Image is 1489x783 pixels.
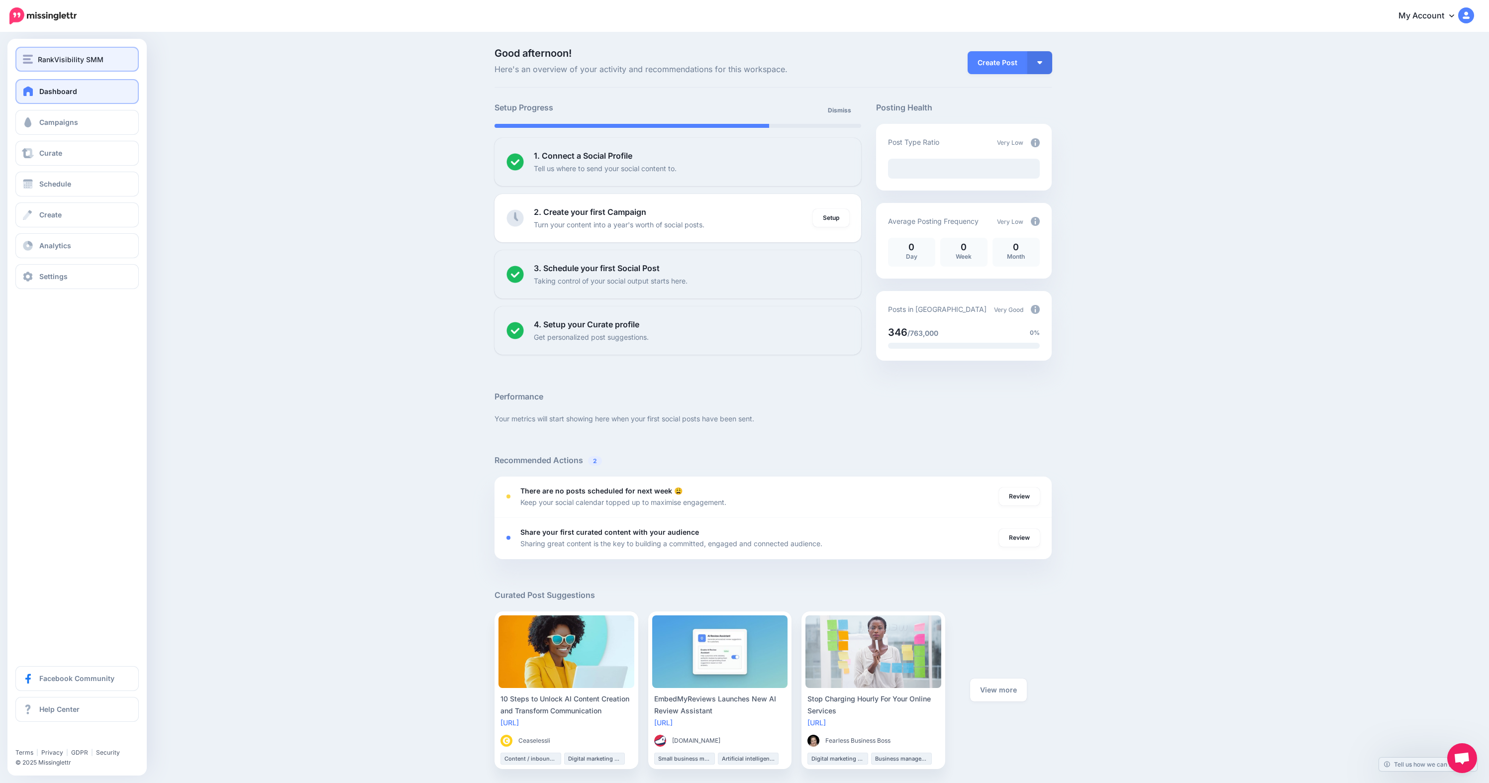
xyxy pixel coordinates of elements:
[23,55,33,64] img: menu.png
[1447,743,1477,773] div: Open chat
[534,275,688,287] p: Taking control of your social output starts here.
[15,202,139,227] a: Create
[500,735,512,747] img: MQSJWLHJCKXV2AQVWKGQBXABK9I9LYSZ_thumb.gif
[999,488,1040,505] a: Review
[39,87,77,96] span: Dashboard
[506,536,510,540] div: <div class='status-dot small red margin-right'></div>Error
[506,153,524,171] img: checked-circle.png
[39,210,62,219] span: Create
[15,47,139,72] button: RankVisibility SMM
[15,264,139,289] a: Settings
[999,529,1040,547] a: Review
[15,666,139,691] a: Facebook Community
[956,253,972,260] span: Week
[1389,4,1474,28] a: My Account
[520,496,726,508] p: Keep your social calendar topped up to maximise engagement.
[534,331,649,343] p: Get personalized post suggestions.
[813,209,849,227] a: Setup
[39,149,62,157] span: Curate
[893,243,930,252] p: 0
[39,705,80,713] span: Help Center
[38,54,103,65] span: RankVisibility SMM
[39,241,71,250] span: Analytics
[997,243,1035,252] p: 0
[66,749,68,756] span: |
[15,734,93,744] iframe: Twitter Follow Button
[495,454,1052,467] h5: Recommended Actions
[534,219,704,230] p: Turn your content into a year's worth of social posts.
[39,118,78,126] span: Campaigns
[520,487,683,495] b: There are no posts scheduled for next week 😩
[888,215,979,227] p: Average Posting Frequency
[520,538,822,549] p: Sharing great content is the key to building a committed, engaged and connected audience.
[564,753,625,765] li: Digital marketing strategy
[534,319,639,329] b: 4. Setup your Curate profile
[506,494,510,498] div: <div class='status-dot small red margin-right'></div>Error
[495,391,1052,403] h5: Performance
[506,322,524,339] img: checked-circle.png
[907,329,938,337] span: /763,000
[970,679,1027,701] a: View more
[1037,61,1042,64] img: arrow-down-white.png
[534,263,660,273] b: 3. Schedule your first Social Post
[39,272,68,281] span: Settings
[495,101,678,114] h5: Setup Progress
[825,736,891,746] span: Fearless Business Boss
[968,51,1027,74] a: Create Post
[506,209,524,227] img: clock-grey.png
[888,303,987,315] p: Posts in [GEOGRAPHIC_DATA]
[495,589,1052,601] h5: Curated Post Suggestions
[822,101,857,119] a: Dismiss
[654,693,786,717] div: EmbedMyReviews Launches New AI Review Assistant
[672,736,720,746] span: [DOMAIN_NAME]
[1031,305,1040,314] img: info-circle-grey.png
[518,736,550,746] span: Ceaselessli
[654,735,666,747] img: F748YBGTFEGJ0AU8Z2NXBER5KZVERQJF_thumb.png
[15,749,33,756] a: Terms
[495,47,572,59] span: Good afternoon!
[15,172,139,196] a: Schedule
[588,456,602,466] span: 2
[500,753,561,765] li: Content / inbound marketing
[906,253,917,260] span: Day
[1031,138,1040,147] img: info-circle-grey.png
[871,753,932,765] li: Business management
[997,218,1023,225] span: Very Low
[1031,217,1040,226] img: info-circle-grey.png
[997,139,1023,146] span: Very Low
[15,79,139,104] a: Dashboard
[807,693,939,717] div: Stop Charging Hourly For Your Online Services
[534,151,632,161] b: 1. Connect a Social Profile
[495,63,861,76] span: Here's an overview of your activity and recommendations for this workspace.
[1030,328,1040,338] span: 0%
[654,753,715,765] li: Small business marketing
[534,207,646,217] b: 2. Create your first Campaign
[495,413,1052,424] p: Your metrics will start showing here when your first social posts have been sent.
[71,749,88,756] a: GDPR
[876,101,1052,114] h5: Posting Health
[36,749,38,756] span: |
[15,110,139,135] a: Campaigns
[807,735,819,747] img: 12552880_971594849589938_6675584944013215102_n-bsa15911_thumb.jpg
[9,7,77,24] img: Missinglettr
[500,718,519,727] a: [URL]
[654,718,673,727] a: [URL]
[807,718,826,727] a: [URL]
[91,749,93,756] span: |
[718,753,779,765] li: Artificial intelligence
[15,141,139,166] a: Curate
[807,753,868,765] li: Digital marketing strategy
[15,233,139,258] a: Analytics
[41,749,63,756] a: Privacy
[96,749,120,756] a: Security
[520,528,699,536] b: Share your first curated content with your audience
[888,136,939,148] p: Post Type Ratio
[994,306,1023,313] span: Very Good
[500,693,632,717] div: 10 Steps to Unlock AI Content Creation and Transform Communication
[39,674,114,683] span: Facebook Community
[945,243,983,252] p: 0
[1379,758,1477,771] a: Tell us how we can improve
[15,697,139,722] a: Help Center
[506,266,524,283] img: checked-circle.png
[534,163,677,174] p: Tell us where to send your social content to.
